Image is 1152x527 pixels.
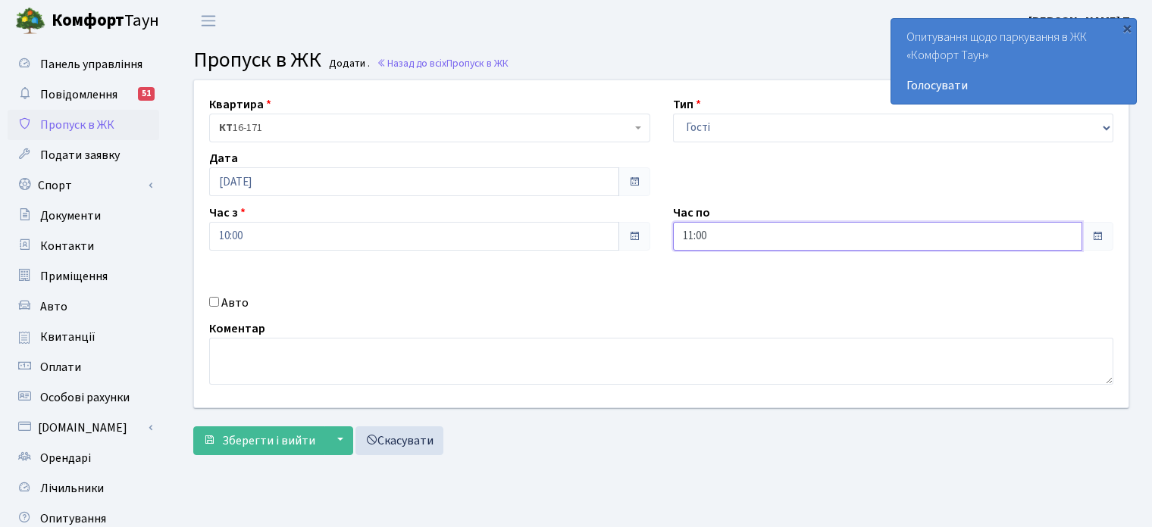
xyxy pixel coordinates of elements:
[222,432,315,449] span: Зберегти і вийти
[8,322,159,352] a: Квитанції
[355,426,443,455] a: Скасувати
[209,95,271,114] label: Квартира
[52,8,124,33] b: Комфорт
[209,149,238,167] label: Дата
[40,56,142,73] span: Панель управління
[8,110,159,140] a: Пропуск в ЖК
[40,389,130,406] span: Особові рахунки
[8,443,159,473] a: Орендарі
[40,207,101,224] span: Документи
[891,19,1136,104] div: Опитування щодо паркування в ЖК «Комфорт Таун»
[8,292,159,322] a: Авто
[209,114,650,142] span: <b>КТ</b>&nbsp;&nbsp;&nbsp;&nbsp;16-171
[326,58,370,70] small: Додати .
[209,204,246,222] label: Час з
[40,117,114,133] span: Пропуск в ЖК
[8,49,159,80] a: Панель управління
[193,426,325,455] button: Зберегти і вийти
[221,294,249,312] label: Авто
[673,204,710,222] label: Час по
[52,8,159,34] span: Таун
[193,45,321,75] span: Пропуск в ЖК
[1028,12,1134,30] a: [PERSON_NAME] П.
[1028,13,1134,30] b: [PERSON_NAME] П.
[219,120,233,136] b: КТ
[219,120,631,136] span: <b>КТ</b>&nbsp;&nbsp;&nbsp;&nbsp;16-171
[8,231,159,261] a: Контакти
[189,8,227,33] button: Переключити навігацію
[40,510,106,527] span: Опитування
[8,140,159,170] a: Подати заявку
[8,80,159,110] a: Повідомлення51
[40,298,67,315] span: Авто
[8,473,159,504] a: Лічильники
[906,76,1121,95] a: Голосувати
[40,359,81,376] span: Оплати
[209,320,265,338] label: Коментар
[15,6,45,36] img: logo.png
[8,170,159,201] a: Спорт
[40,480,104,497] span: Лічильники
[138,87,155,101] div: 51
[446,56,509,70] span: Пропуск в ЖК
[40,86,117,103] span: Повідомлення
[40,268,108,285] span: Приміщення
[8,382,159,413] a: Особові рахунки
[40,329,95,345] span: Квитанції
[8,413,159,443] a: [DOMAIN_NAME]
[377,56,509,70] a: Назад до всіхПропуск в ЖК
[40,450,91,466] span: Орендарі
[8,352,159,382] a: Оплати
[673,95,701,114] label: Тип
[8,261,159,292] a: Приміщення
[1119,20,1135,36] div: ×
[40,147,120,164] span: Подати заявку
[8,201,159,231] a: Документи
[40,238,94,254] span: Контакти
